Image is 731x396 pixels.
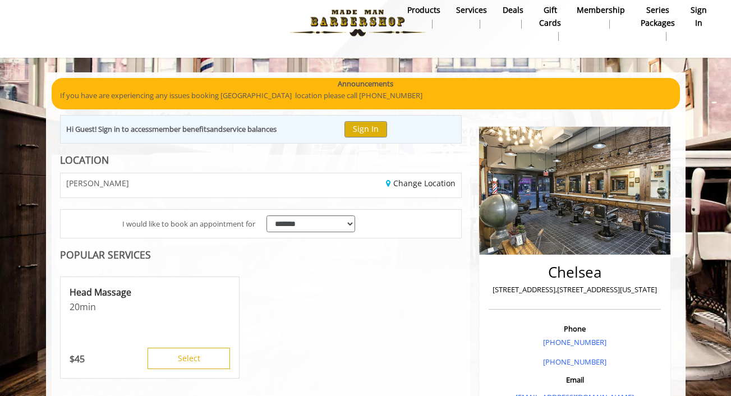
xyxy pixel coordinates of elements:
[448,2,495,31] a: ServicesServices
[399,2,448,31] a: Productsproducts
[60,90,672,102] p: If you have are experiencing any issues booking [GEOGRAPHIC_DATA] location please call [PHONE_NUM...
[70,286,230,298] p: Head Massage
[531,2,569,44] a: Gift cardsgift cards
[66,179,129,187] span: [PERSON_NAME]
[223,124,277,134] b: service balances
[641,4,675,29] b: Series packages
[683,2,715,31] a: sign insign in
[152,124,210,134] b: member benefits
[491,325,658,333] h3: Phone
[407,4,440,16] b: products
[344,121,387,137] button: Sign In
[577,4,625,16] b: Membership
[543,337,606,347] a: [PHONE_NUMBER]
[70,301,230,313] p: 20
[148,348,230,369] button: Select
[503,4,523,16] b: Deals
[60,248,151,261] b: POPULAR SERVICES
[60,153,109,167] b: LOCATION
[633,2,683,44] a: Series packagesSeries packages
[491,284,658,296] p: [STREET_ADDRESS],[STREET_ADDRESS][US_STATE]
[338,78,393,90] b: Announcements
[70,353,75,365] span: $
[80,301,96,313] span: min
[70,353,85,365] p: 45
[569,2,633,31] a: MembershipMembership
[495,2,531,31] a: DealsDeals
[386,178,456,188] a: Change Location
[122,218,255,230] span: I would like to book an appointment for
[491,264,658,280] h2: Chelsea
[543,357,606,367] a: [PHONE_NUMBER]
[491,376,658,384] h3: Email
[539,4,561,29] b: gift cards
[66,123,277,135] div: Hi Guest! Sign in to access and
[691,4,707,29] b: sign in
[456,4,487,16] b: Services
